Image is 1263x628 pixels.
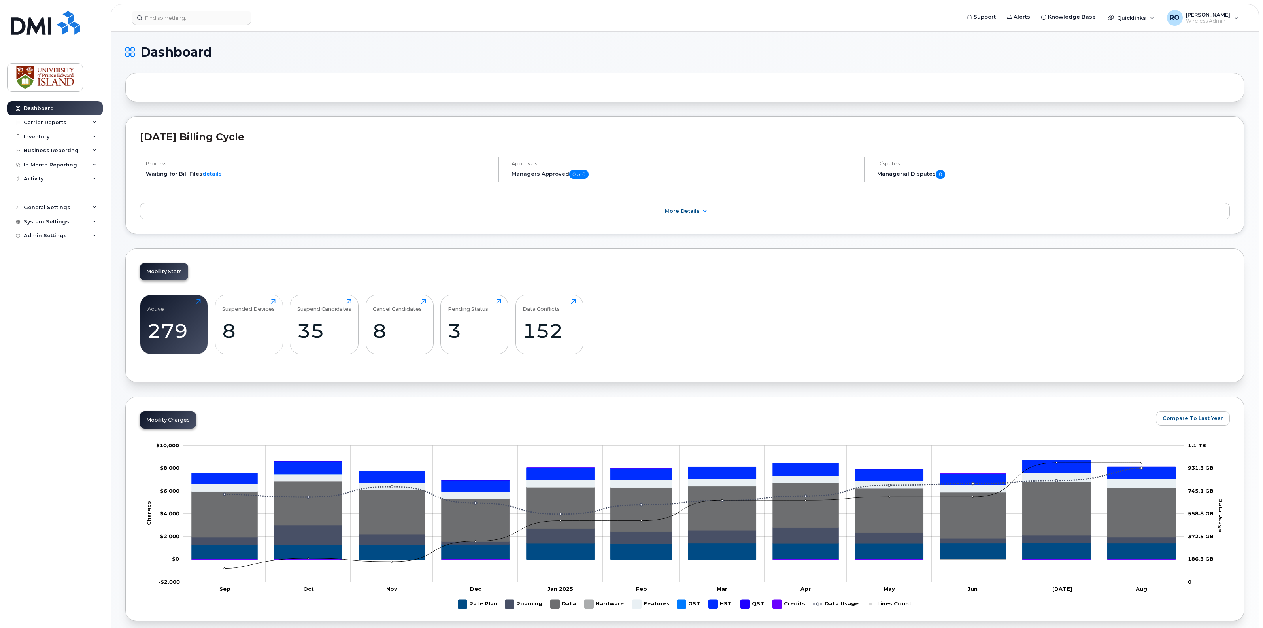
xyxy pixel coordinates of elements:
g: $0 [156,442,179,448]
g: Rate Plan [458,596,497,612]
div: 35 [297,319,351,342]
tspan: 0 [1188,579,1191,585]
g: $0 [160,488,179,494]
tspan: 1.1 TB [1188,442,1206,448]
tspan: [DATE] [1052,586,1072,592]
tspan: $6,000 [160,488,179,494]
tspan: Data Usage [1218,498,1224,532]
div: Suspended Devices [222,299,275,312]
g: GST [677,596,701,612]
g: Roaming [192,525,1176,545]
div: Active [147,299,164,312]
div: Pending Status [448,299,488,312]
tspan: $10,000 [156,442,179,448]
span: 0 [936,170,945,179]
div: Cancel Candidates [373,299,422,312]
g: HST [709,596,733,612]
a: Suspend Candidates35 [297,299,351,350]
li: Waiting for Bill Files [146,170,491,178]
g: Lines Count [866,596,912,612]
span: Compare To Last Year [1163,414,1223,422]
h4: Disputes [877,161,1230,166]
div: 279 [147,319,201,342]
span: 0 of 0 [569,170,589,179]
tspan: $2,000 [160,533,179,539]
h4: Process [146,161,491,166]
button: Compare To Last Year [1156,411,1230,426]
tspan: Nov [387,586,398,592]
tspan: Aug [1135,586,1147,592]
g: $0 [158,579,180,585]
div: Data Conflicts [523,299,560,312]
tspan: 558.8 GB [1188,510,1214,516]
g: Data [192,481,1176,541]
tspan: 745.1 GB [1188,488,1214,494]
g: $0 [160,510,179,516]
g: Hardware [585,596,625,612]
tspan: Jun [968,586,978,592]
tspan: Dec [470,586,481,592]
g: Features [192,473,1176,499]
g: Credits [773,596,806,612]
g: $0 [160,465,179,471]
h5: Managers Approved [512,170,857,179]
g: Legend [458,596,912,612]
g: $0 [160,533,179,539]
g: Roaming [505,596,543,612]
a: Data Conflicts152 [523,299,576,350]
tspan: 372.5 GB [1188,533,1214,539]
div: Suspend Candidates [297,299,351,312]
g: Features [632,596,670,612]
g: HST [192,460,1176,491]
tspan: May [884,586,895,592]
g: Rate Plan [192,543,1176,559]
g: Data [551,596,577,612]
div: 3 [448,319,501,342]
tspan: $0 [172,556,179,562]
a: Pending Status3 [448,299,501,350]
g: Credits [192,467,1176,559]
tspan: Oct [303,586,314,592]
tspan: Sep [219,586,230,592]
tspan: Feb [636,586,647,592]
div: 8 [222,319,276,342]
g: QST [741,596,765,612]
tspan: Charges [145,501,152,525]
tspan: 186.3 GB [1188,556,1214,562]
g: Data Usage [814,596,859,612]
tspan: -$2,000 [158,579,180,585]
a: Active279 [147,299,201,350]
span: More Details [665,208,700,214]
div: 152 [523,319,576,342]
tspan: Jan 2025 [547,586,573,592]
h2: [DATE] Billing Cycle [140,131,1230,143]
tspan: $4,000 [160,510,179,516]
a: Suspended Devices8 [222,299,276,350]
h5: Managerial Disputes [877,170,1230,179]
a: Cancel Candidates8 [373,299,426,350]
span: Dashboard [140,46,212,58]
h4: Approvals [512,161,857,166]
tspan: Apr [800,586,811,592]
tspan: $8,000 [160,465,179,471]
a: details [202,170,222,177]
div: 8 [373,319,426,342]
tspan: Mar [717,586,728,592]
tspan: 931.3 GB [1188,465,1214,471]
